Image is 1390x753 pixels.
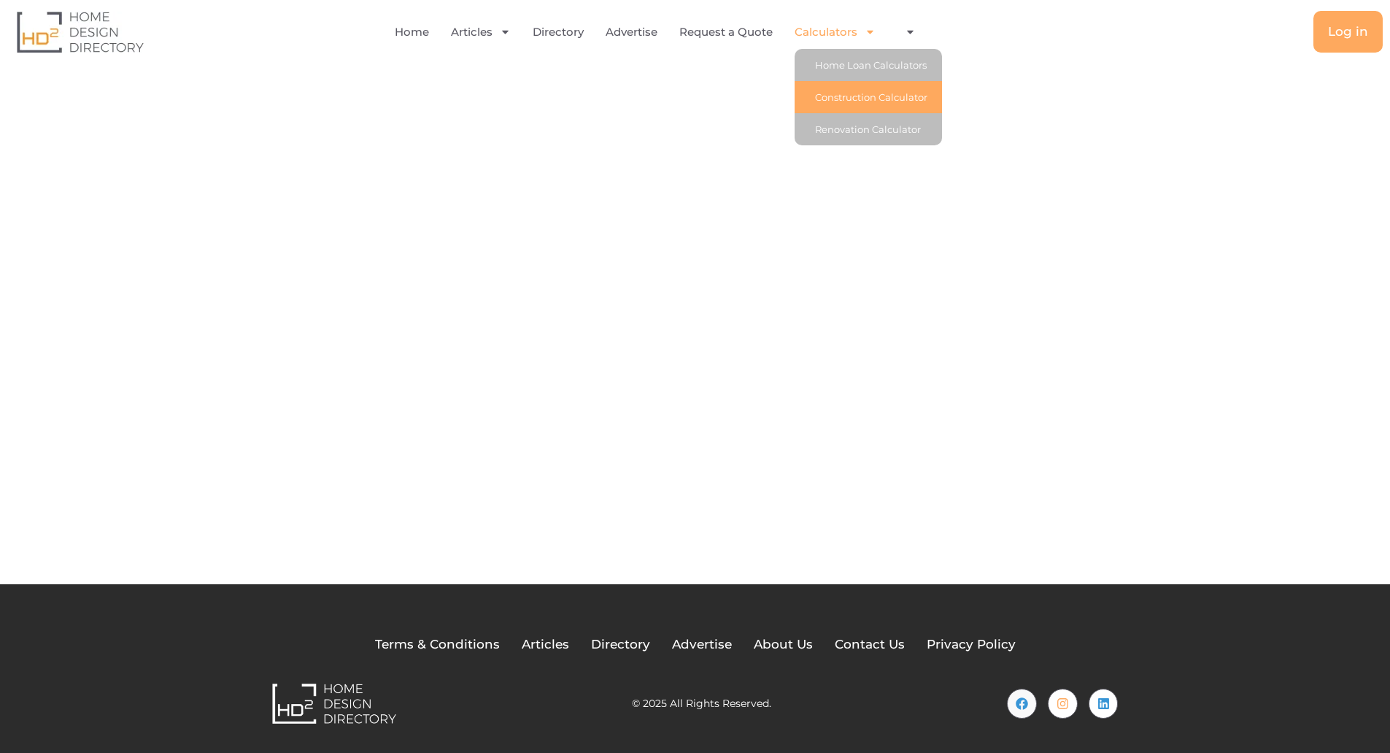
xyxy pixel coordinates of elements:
[606,15,657,49] a: Advertise
[1328,26,1368,38] span: Log in
[927,635,1016,654] a: Privacy Policy
[522,635,569,654] a: Articles
[591,635,650,654] a: Directory
[795,113,942,145] a: Renovation Calculator
[795,81,942,113] a: Construction Calculator
[395,15,429,49] a: Home
[679,15,773,49] a: Request a Quote
[795,15,876,49] a: Calculators
[451,15,511,49] a: Articles
[375,635,500,654] a: Terms & Conditions
[282,15,1039,49] nav: Menu
[754,635,813,654] a: About Us
[795,49,942,145] ul: Calculators
[533,15,584,49] a: Directory
[795,49,942,81] a: Home Loan Calculators
[632,698,771,708] h2: © 2025 All Rights Reserved.
[835,635,905,654] a: Contact Us
[672,635,732,654] a: Advertise
[1313,11,1383,53] a: Log in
